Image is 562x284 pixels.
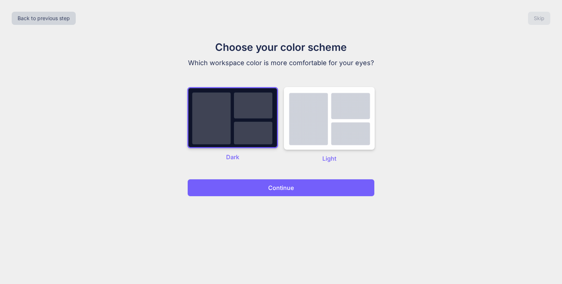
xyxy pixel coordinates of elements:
button: Back to previous step [12,12,76,25]
button: Skip [528,12,550,25]
p: Continue [268,183,294,192]
p: Light [284,154,375,163]
button: Continue [187,179,375,197]
p: Which workspace color is more comfortable for your eyes? [158,58,404,68]
img: dark [187,87,278,148]
p: Dark [187,153,278,161]
img: dark [284,87,375,150]
h1: Choose your color scheme [158,40,404,55]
